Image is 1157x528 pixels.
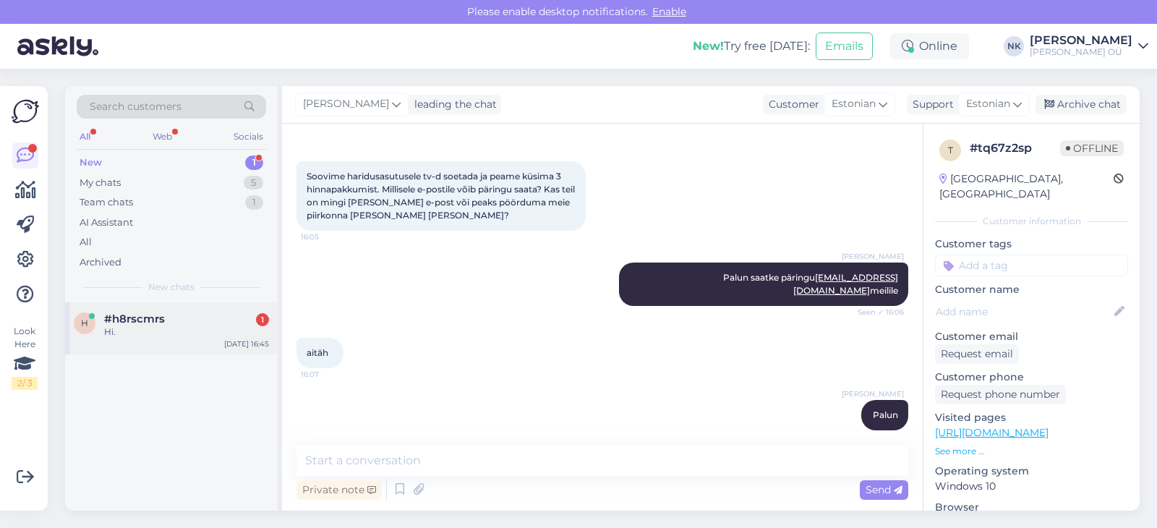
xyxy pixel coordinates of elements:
div: Request phone number [935,385,1066,404]
div: [GEOGRAPHIC_DATA], [GEOGRAPHIC_DATA] [939,171,1114,202]
div: AI Assistant [80,216,133,230]
a: [URL][DOMAIN_NAME] [935,426,1049,439]
div: Try free [DATE]: [693,38,810,55]
a: [EMAIL_ADDRESS][DOMAIN_NAME] [793,272,898,296]
div: Web [150,127,175,146]
span: h [81,318,88,328]
div: My chats [80,176,121,190]
span: Soovime haridusasutusele tv-d soetada ja peame küsima 3 hinnapakkumist. Millisele e-postile võib ... [307,171,577,221]
p: Customer phone [935,370,1128,385]
div: 1 [256,313,269,326]
p: Customer tags [935,237,1128,252]
div: 5 [244,176,263,190]
div: Archive chat [1036,95,1127,114]
div: Team chats [80,195,133,210]
span: Offline [1060,140,1124,156]
a: [PERSON_NAME][PERSON_NAME] OÜ [1030,35,1148,58]
div: Hi. [104,325,269,338]
div: Request email [935,344,1019,364]
span: Estonian [966,96,1010,112]
p: Browser [935,500,1128,515]
p: See more ... [935,445,1128,458]
div: NK [1004,36,1024,56]
span: [PERSON_NAME] [842,388,904,399]
span: 16:07 [850,431,904,442]
span: Enable [648,5,691,18]
div: 2 / 3 [12,377,38,390]
img: Askly Logo [12,98,39,125]
div: [PERSON_NAME] [1030,35,1132,46]
div: leading the chat [409,97,497,112]
span: Palun saatke päringu meilile [723,272,898,296]
span: aitäh [307,347,328,358]
p: Customer email [935,329,1128,344]
input: Add a tag [935,255,1128,276]
span: 16:05 [301,231,355,242]
span: Seen ✓ 16:06 [850,307,904,318]
div: 1 [245,195,263,210]
div: Support [907,97,954,112]
div: All [80,235,92,250]
div: [DATE] 16:45 [224,338,269,349]
input: Add name [936,304,1111,320]
span: #h8rscmrs [104,312,165,325]
div: 1 [245,156,263,170]
div: New [80,156,102,170]
span: Send [866,483,902,496]
p: Visited pages [935,410,1128,425]
div: Customer information [935,215,1128,228]
button: Emails [816,33,873,60]
p: Windows 10 [935,479,1128,494]
div: All [77,127,93,146]
span: Search customers [90,99,182,114]
div: Archived [80,255,121,270]
span: Palun [873,409,898,420]
span: New chats [148,281,195,294]
span: 16:07 [301,369,355,380]
div: Look Here [12,325,38,390]
span: [PERSON_NAME] [303,96,389,112]
div: # tq67z2sp [970,140,1060,157]
div: [PERSON_NAME] OÜ [1030,46,1132,58]
span: Estonian [832,96,876,112]
span: [PERSON_NAME] [842,251,904,262]
div: Socials [231,127,266,146]
span: t [948,145,953,156]
div: Online [890,33,969,59]
div: Private note [296,480,382,500]
p: Operating system [935,464,1128,479]
b: New! [693,39,724,53]
div: Customer [763,97,819,112]
p: Customer name [935,282,1128,297]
